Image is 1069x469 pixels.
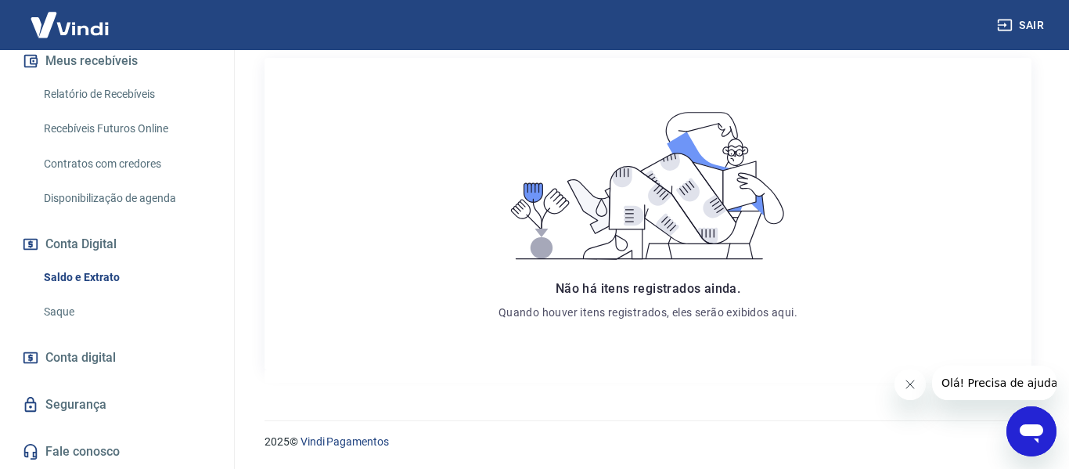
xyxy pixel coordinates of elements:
[19,388,215,422] a: Segurança
[994,11,1050,40] button: Sair
[19,341,215,375] a: Conta digital
[38,78,215,110] a: Relatório de Recebíveis
[38,182,215,215] a: Disponibilização de agenda
[19,44,215,78] button: Meus recebíveis
[19,227,215,262] button: Conta Digital
[45,347,116,369] span: Conta digital
[38,113,215,145] a: Recebíveis Futuros Online
[38,262,215,294] a: Saldo e Extrato
[499,305,797,320] p: Quando houver itens registrados, eles serão exibidos aqui.
[19,435,215,469] a: Fale conosco
[9,11,131,23] span: Olá! Precisa de ajuda?
[38,296,215,328] a: Saque
[556,281,740,296] span: Não há itens registrados ainda.
[38,148,215,180] a: Contratos com credores
[894,369,926,400] iframe: Fechar mensagem
[1006,406,1056,456] iframe: Botão para abrir a janela de mensagens
[932,366,1056,400] iframe: Mensagem da empresa
[265,434,1031,450] p: 2025 ©
[19,1,121,49] img: Vindi
[301,435,389,448] a: Vindi Pagamentos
